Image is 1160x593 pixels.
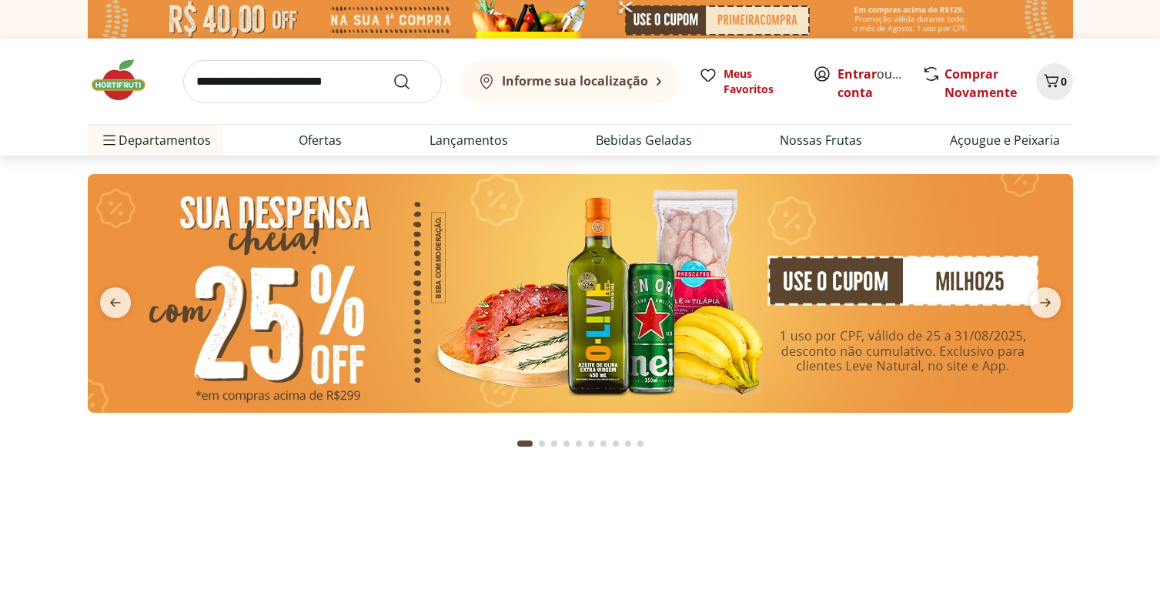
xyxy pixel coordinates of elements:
button: Menu [100,122,119,159]
button: previous [88,287,143,318]
button: Go to page 10 from fs-carousel [634,425,647,462]
a: Meus Favoritos [699,66,794,97]
span: Meus Favoritos [724,66,794,97]
button: Go to page 2 from fs-carousel [536,425,548,462]
button: Go to page 5 from fs-carousel [573,425,585,462]
button: Go to page 3 from fs-carousel [548,425,560,462]
input: search [183,60,442,103]
a: Criar conta [837,65,922,101]
b: Informe sua localização [502,72,648,89]
a: Comprar Novamente [944,65,1017,101]
a: Nossas Frutas [780,131,862,149]
span: ou [837,65,906,102]
a: Bebidas Geladas [596,131,692,149]
button: next [1018,287,1073,318]
span: Departamentos [100,122,211,159]
button: Informe sua localização [460,60,680,103]
a: Ofertas [299,131,342,149]
button: Go to page 9 from fs-carousel [622,425,634,462]
a: Açougue e Peixaria [950,131,1060,149]
button: Carrinho [1036,63,1073,100]
button: Current page from fs-carousel [514,425,536,462]
img: Hortifruti [88,57,165,103]
button: Go to page 6 from fs-carousel [585,425,597,462]
button: Go to page 8 from fs-carousel [610,425,622,462]
a: Entrar [837,65,877,82]
img: cupom [88,174,1073,413]
span: 0 [1061,74,1067,89]
button: Go to page 7 from fs-carousel [597,425,610,462]
button: Go to page 4 from fs-carousel [560,425,573,462]
a: Lançamentos [430,131,508,149]
button: Submit Search [393,72,430,91]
